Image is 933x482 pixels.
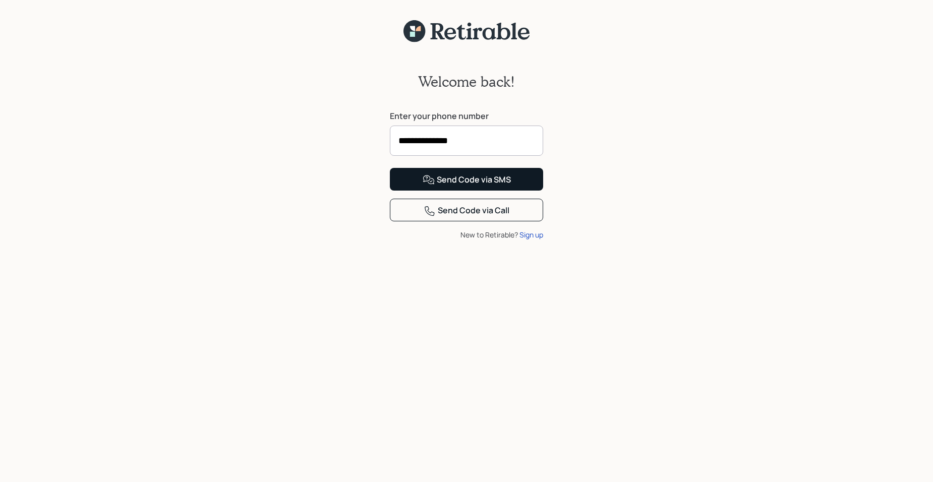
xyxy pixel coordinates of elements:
h2: Welcome back! [418,73,515,90]
button: Send Code via SMS [390,168,543,191]
button: Send Code via Call [390,199,543,221]
div: New to Retirable? [390,229,543,240]
div: Send Code via Call [424,205,509,217]
div: Sign up [519,229,543,240]
label: Enter your phone number [390,110,543,122]
div: Send Code via SMS [423,174,511,186]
